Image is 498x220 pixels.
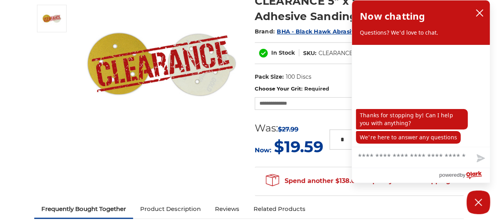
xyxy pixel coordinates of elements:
[439,168,490,183] a: Powered by Olark
[360,29,482,37] p: Questions? We'd love to chat.
[439,170,459,180] span: powered
[467,190,490,214] button: Close Chatbox
[356,131,461,144] p: We're here to answer any questions
[255,85,464,93] label: Choose Your Grit:
[470,150,490,168] button: Send message
[360,8,425,24] h2: Now chatting
[318,49,380,57] dd: CLEARANCE-PPSA055
[255,28,275,35] span: Brand:
[271,49,295,56] span: In Stock
[460,170,465,180] span: by
[278,126,298,133] span: $27.99
[304,85,329,92] small: Required
[255,146,271,154] span: Now:
[285,73,311,81] dd: 100 Discs
[208,200,246,218] a: Reviews
[352,45,490,147] div: chat
[255,121,323,136] div: Was:
[274,137,323,156] span: $19.59
[34,200,133,218] a: Frequently Bought Together
[266,177,452,185] span: Spend another $138.05 to qualify for free shipping!
[133,200,208,218] a: Product Description
[473,7,486,19] button: close chatbox
[277,28,361,35] a: BHA - Black Hawk Abrasives
[246,200,313,218] a: Related Products
[303,49,317,57] dt: SKU:
[356,109,468,129] p: Thanks for stopping by! Can I help you with anything?
[42,9,62,28] img: CLEARANCE 5" x 5 Hole PSA Self Adhesive Sanding Discs - 100 Pack
[255,73,284,81] dt: Pack Size:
